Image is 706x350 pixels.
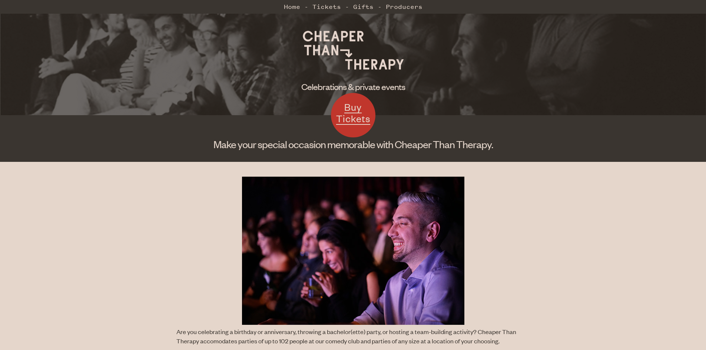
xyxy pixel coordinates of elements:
span: Buy Tickets [336,101,370,125]
img: Cheaper Than Therapy [298,22,409,78]
img: Laughing audience members [242,177,464,325]
p: Are you celebrating a birthday or anniversary, throwing a bachelor(ette) party, or hosting a team... [176,327,530,346]
a: Buy Tickets [331,93,375,137]
h1: Make your special occasion memorable with Cheaper Than Therapy. [106,137,600,151]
